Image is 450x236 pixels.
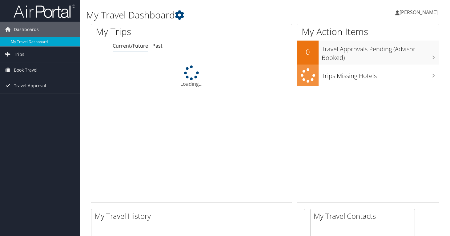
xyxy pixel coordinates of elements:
h3: Travel Approvals Pending (Advisor Booked) [322,42,439,62]
a: Past [152,42,163,49]
div: Loading... [91,65,292,88]
span: [PERSON_NAME] [400,9,438,16]
h1: My Travel Dashboard [86,9,325,22]
img: airportal-logo.png [14,4,75,18]
span: Dashboards [14,22,39,37]
a: 0Travel Approvals Pending (Advisor Booked) [297,41,439,64]
h2: My Travel Contacts [314,211,415,221]
h2: 0 [297,47,319,57]
a: Current/Future [113,42,148,49]
h3: Trips Missing Hotels [322,69,439,80]
span: Book Travel [14,62,38,78]
span: Travel Approval [14,78,46,93]
h2: My Travel History [94,211,305,221]
a: Trips Missing Hotels [297,65,439,86]
h1: My Action Items [297,25,439,38]
span: Trips [14,47,24,62]
a: [PERSON_NAME] [395,3,444,22]
h1: My Trips [96,25,203,38]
